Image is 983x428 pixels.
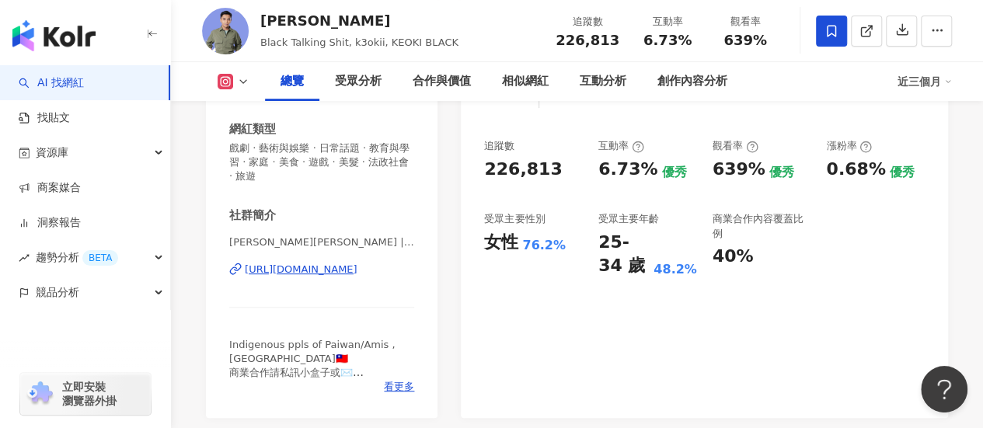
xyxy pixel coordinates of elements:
span: 立即安裝 瀏覽器外掛 [62,380,117,408]
iframe: Help Scout Beacon - Open [921,366,967,412]
div: 追蹤數 [556,14,619,30]
div: 創作內容分析 [657,72,727,91]
img: logo [12,20,96,51]
a: 洞察報告 [19,215,81,231]
a: 找貼文 [19,110,70,126]
div: [URL][DOMAIN_NAME] [245,263,357,277]
div: 合作與價值 [413,72,471,91]
div: 639% [713,158,765,182]
div: 優秀 [769,164,794,181]
div: 互動率 [638,14,697,30]
span: Indigenous ppls of Paiwan/Amis ,[GEOGRAPHIC_DATA]🇹🇼 商業合作請私訊小盒子或✉️[PERSON_NAME][EMAIL_ADDRESS][DOM... [229,339,406,421]
div: 受眾主要性別 [484,212,545,226]
div: 追蹤數 [484,139,514,153]
div: 76.2% [522,237,566,254]
div: 48.2% [654,261,697,278]
div: 觀看率 [713,139,758,153]
a: searchAI 找網紅 [19,75,84,91]
span: 639% [723,33,767,48]
a: 商案媒合 [19,180,81,196]
img: KOL Avatar [202,8,249,54]
div: 互動分析 [580,72,626,91]
div: 近三個月 [898,69,952,94]
div: 商業合作內容覆蓋比例 [713,212,811,240]
div: 226,813 [484,158,562,182]
div: 25-34 歲 [598,231,650,279]
div: 女性 [484,231,518,255]
div: 觀看率 [716,14,775,30]
div: 網紅類型 [229,121,276,137]
div: 受眾主要年齡 [598,212,659,226]
a: chrome extension立即安裝 瀏覽器外掛 [20,373,151,415]
img: chrome extension [25,381,55,406]
span: 競品分析 [36,275,79,310]
a: [URL][DOMAIN_NAME] [229,263,414,277]
div: [PERSON_NAME] [260,11,458,30]
div: 0.68% [826,158,885,182]
div: 相似網紅 [502,72,549,91]
div: 優秀 [661,164,686,181]
div: 互動率 [598,139,644,153]
div: 受眾分析 [335,72,382,91]
span: 看更多 [384,380,414,394]
span: rise [19,252,30,263]
span: 趨勢分析 [36,240,118,275]
div: BETA [82,250,118,266]
span: 資源庫 [36,135,68,170]
div: 漲粉率 [826,139,872,153]
div: 優秀 [890,164,915,181]
span: Black Talking Shit, k3okii, KEOKI BLACK [260,37,458,48]
span: 226,813 [556,32,619,48]
div: 6.73% [598,158,657,182]
div: 社群簡介 [229,207,276,224]
span: 戲劇 · 藝術與娛樂 · 日常話題 · 教育與學習 · 家庭 · 美食 · 遊戲 · 美髮 · 法政社會 · 旅遊 [229,141,414,184]
span: 6.73% [643,33,692,48]
div: 40% [713,245,754,269]
div: 總覽 [281,72,304,91]
span: [PERSON_NAME][PERSON_NAME] | k3okii [229,235,414,249]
